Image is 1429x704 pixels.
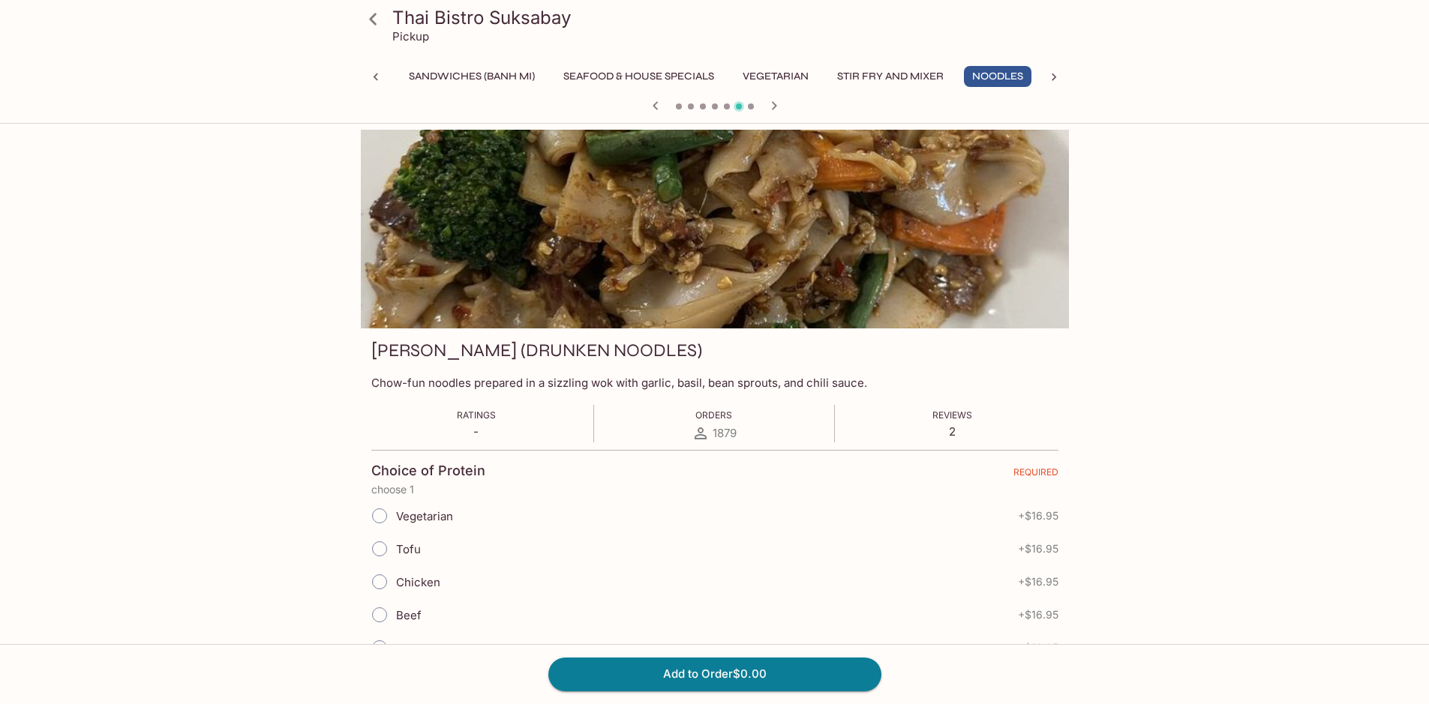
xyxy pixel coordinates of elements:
p: choose 1 [371,484,1058,496]
button: Sandwiches (Banh Mi) [401,66,543,87]
p: 2 [932,424,972,439]
span: Pork [396,641,421,655]
span: Orders [695,409,732,421]
span: REQUIRED [1013,466,1058,484]
span: + $16.95 [1018,642,1058,654]
p: Pickup [392,29,429,43]
span: + $16.95 [1018,543,1058,555]
span: Vegetarian [396,509,453,523]
span: Reviews [932,409,972,421]
p: - [457,424,496,439]
h3: Thai Bistro Suksabay [392,6,1063,29]
span: 1879 [713,426,737,440]
span: + $16.95 [1018,576,1058,588]
span: Beef [396,608,422,622]
div: KEE MAO (DRUNKEN NOODLES) [361,130,1069,328]
button: Vegetarian [734,66,817,87]
h4: Choice of Protein [371,463,485,479]
h3: [PERSON_NAME] (DRUNKEN NOODLES) [371,339,702,362]
button: Seafood & House Specials [555,66,722,87]
button: Noodles [964,66,1031,87]
span: Tofu [396,542,421,556]
span: + $16.95 [1018,609,1058,621]
button: Stir Fry and Mixer [829,66,952,87]
button: Add to Order$0.00 [548,658,881,691]
p: Chow-fun noodles prepared in a sizzling wok with garlic, basil, bean sprouts, and chili sauce. [371,376,1058,390]
span: Chicken [396,575,440,589]
span: + $16.95 [1018,510,1058,522]
span: Ratings [457,409,496,421]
